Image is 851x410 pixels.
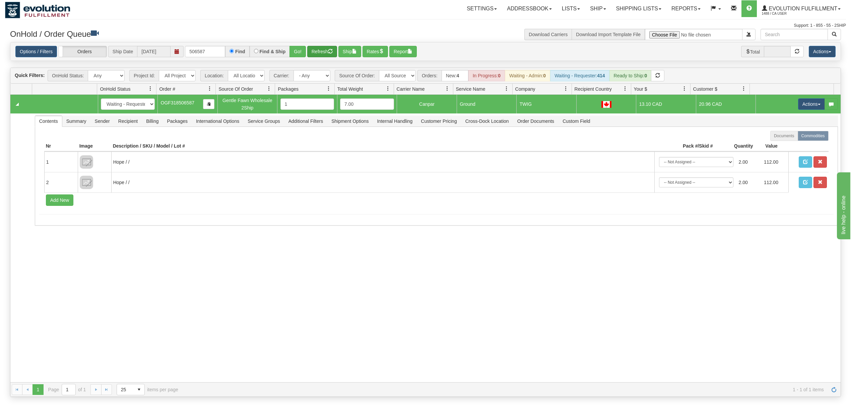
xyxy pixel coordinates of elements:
[142,116,162,127] span: Billing
[560,83,572,94] a: Company filter column settings
[468,70,505,81] div: In Progress:
[15,72,45,79] label: Quick Filters:
[798,131,829,141] label: Commodities
[5,4,62,12] div: live help - online
[373,116,416,127] span: Internal Handling
[278,86,298,92] span: Packages
[121,386,130,393] span: 25
[59,46,107,57] label: Orders
[645,29,742,40] input: Import
[323,83,334,94] a: Packages filter column settings
[111,172,654,192] td: Hope / /
[557,0,585,17] a: Lists
[218,86,253,92] span: Source Of Order
[809,46,836,57] button: Actions
[516,95,576,113] td: TWIG
[576,32,641,37] a: Download Import Template File
[62,384,75,395] input: Page 1
[192,116,243,127] span: International Options
[575,86,612,92] span: Recipient Country
[762,10,812,17] span: 1488 / CA User
[5,2,70,18] img: logo1488.jpg
[114,116,142,127] span: Recipient
[117,384,145,395] span: Page sizes drop down
[48,384,86,395] span: Page of 1
[80,176,93,189] img: 8DAB37Fk3hKpn3AAAAAElFTkSuQmCC
[770,131,798,141] label: Documents
[611,0,666,17] a: Shipping lists
[550,70,609,81] div: Waiting - Requester:
[260,49,286,54] label: Find & Ship
[129,70,159,81] span: Project Id:
[417,116,461,127] span: Customer Pricing
[10,68,841,84] div: grid toolbar
[188,387,824,392] span: 1 - 1 of 1 items
[44,152,78,172] td: 1
[738,83,749,94] a: Customer $ filter column settings
[15,46,57,57] a: Options / Filters
[736,175,762,190] td: 2.00
[269,70,293,81] span: Carrier:
[44,141,78,152] th: Nr
[829,384,839,395] a: Refresh
[761,175,787,190] td: 112.00
[111,152,654,172] td: Hope / /
[798,98,825,110] button: Actions
[601,101,611,108] img: CA
[679,83,690,94] a: Your $ filter column settings
[78,141,111,152] th: Image
[161,100,194,105] span: OGF318506587
[619,83,631,94] a: Recipient Country filter column settings
[636,95,696,113] td: 13.10 CAD
[35,116,62,127] span: Contents
[457,73,459,78] strong: 4
[48,70,88,81] span: OnHold Status:
[498,73,501,78] strong: 0
[693,86,717,92] span: Customer $
[529,32,568,37] a: Download Carriers
[666,0,706,17] a: Reports
[5,23,846,28] div: Support: 1 - 855 - 55 - 2SHIP
[327,116,373,127] span: Shipment Options
[456,86,485,92] span: Service Name
[755,141,788,152] th: Value
[117,384,178,395] span: items per page
[389,46,417,57] button: Report
[32,384,43,395] span: Page 1
[363,46,388,57] button: Rates
[100,86,130,92] span: OnHold Status
[513,116,558,127] span: Order Documents
[46,194,74,206] button: Add New
[335,70,379,81] span: Source Of Order:
[505,70,550,81] div: Waiting - Admin:
[62,116,90,127] span: Summary
[44,172,78,192] td: 2
[644,73,647,78] strong: 0
[515,86,535,92] span: Company
[203,99,214,109] button: Copy to clipboard
[767,6,837,11] span: Evolution Fulfillment
[10,29,420,38] h3: OnHold / Order Queue
[185,46,225,57] input: Order #
[263,83,275,94] a: Source Of Order filter column settings
[159,86,175,92] span: Order #
[696,95,756,113] td: 20.96 CAD
[134,384,144,395] span: select
[559,116,594,127] span: Custom Field
[235,49,245,54] label: Find
[442,83,453,94] a: Carrier Name filter column settings
[382,83,394,94] a: Total Weight filter column settings
[397,86,425,92] span: Carrier Name
[289,46,306,57] button: Go!
[337,86,363,92] span: Total Weight
[442,70,468,81] div: New:
[244,116,284,127] span: Service Groups
[597,73,605,78] strong: 414
[502,0,557,17] a: Addressbook
[654,141,715,152] th: Pack #/Skid #
[220,97,274,112] div: Gentle Fawn Wholesale 2Ship
[417,70,442,81] span: Orders:
[461,116,513,127] span: Cross-Dock Location
[80,155,93,169] img: 8DAB37Fk3hKpn3AAAAAElFTkSuQmCC
[757,0,846,17] a: Evolution Fulfillment 1488 / CA User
